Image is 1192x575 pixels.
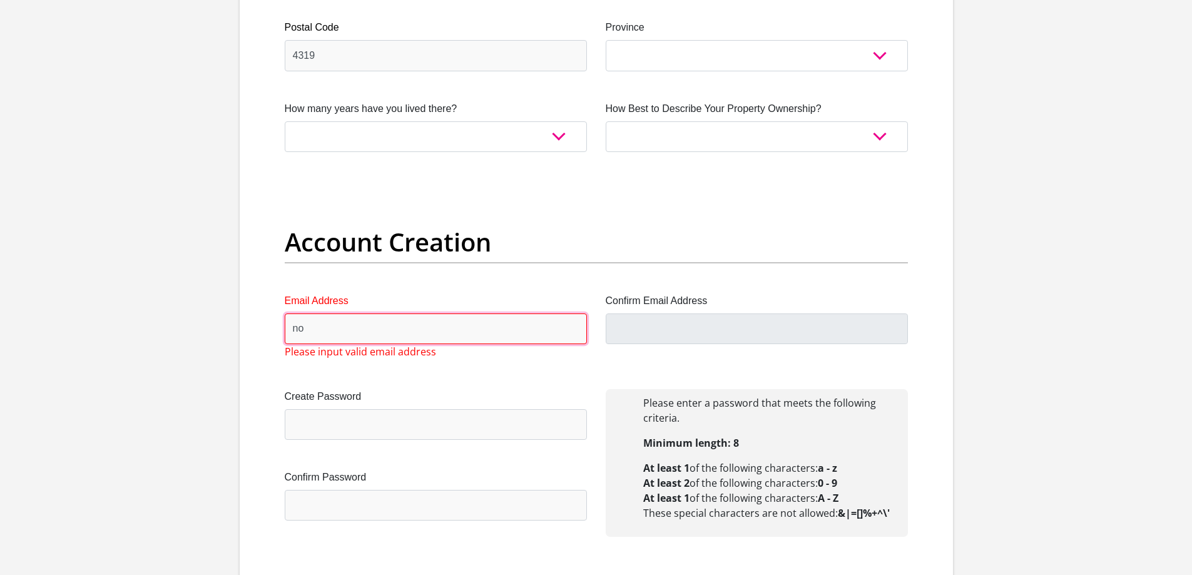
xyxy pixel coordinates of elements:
label: Email Address [285,293,587,308]
b: Minimum length: 8 [643,436,739,450]
li: Please enter a password that meets the following criteria. [643,395,895,425]
li: of the following characters: [643,461,895,476]
b: At least 1 [643,461,690,475]
input: Confirm Email Address [606,313,908,344]
label: Confirm Password [285,470,587,485]
b: A - Z [818,491,838,505]
b: &|=[]%+^\' [838,506,890,520]
select: Please select a value [285,121,587,152]
input: Confirm Password [285,490,587,521]
label: How many years have you lived there? [285,101,587,116]
input: Email Address [285,313,587,344]
label: Create Password [285,389,587,404]
input: Create Password [285,409,587,440]
label: Confirm Email Address [606,293,908,308]
select: Please select a value [606,121,908,152]
label: How Best to Describe Your Property Ownership? [606,101,908,116]
b: At least 2 [643,476,690,490]
select: Please Select a Province [606,40,908,71]
label: Postal Code [285,20,587,35]
li: These special characters are not allowed: [643,506,895,521]
li: of the following characters: [643,491,895,506]
b: 0 - 9 [818,476,837,490]
li: of the following characters: [643,476,895,491]
span: Please input valid email address [285,344,436,359]
label: Province [606,20,908,35]
b: a - z [818,461,837,475]
input: Postal Code [285,40,587,71]
h2: Account Creation [285,227,908,257]
b: At least 1 [643,491,690,505]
